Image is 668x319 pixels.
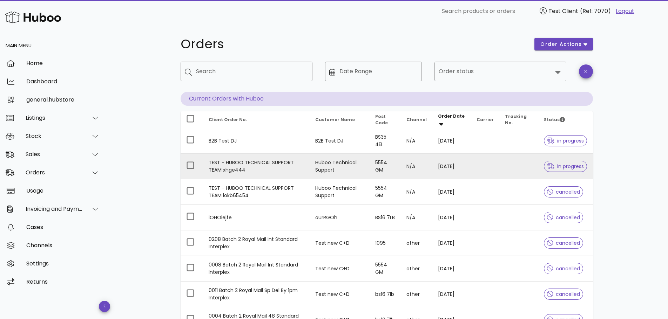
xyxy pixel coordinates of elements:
[616,7,634,15] a: Logout
[477,117,494,123] span: Carrier
[432,256,471,282] td: [DATE]
[580,7,611,15] span: (Ref: 7070)
[471,111,499,128] th: Carrier
[547,215,580,220] span: cancelled
[209,117,247,123] span: Client Order No.
[401,256,432,282] td: other
[401,154,432,179] td: N/A
[401,230,432,256] td: other
[181,38,526,50] h1: Orders
[375,113,388,126] span: Post Code
[310,111,370,128] th: Customer Name
[547,138,584,143] span: in progress
[310,256,370,282] td: Test new C+D
[370,256,401,282] td: 5554 GM
[505,113,527,126] span: Tracking No.
[432,230,471,256] td: [DATE]
[181,92,593,106] p: Current Orders with Huboo
[310,205,370,230] td: ourRGOh
[370,282,401,307] td: bs16 7lb
[5,10,61,25] img: Huboo Logo
[538,111,593,128] th: Status
[401,128,432,154] td: N/A
[26,260,100,267] div: Settings
[370,230,401,256] td: 1095
[26,206,83,212] div: Invoicing and Payments
[401,111,432,128] th: Channel
[432,282,471,307] td: [DATE]
[315,117,355,123] span: Customer Name
[26,242,100,249] div: Channels
[310,282,370,307] td: Test new C+D
[547,241,580,245] span: cancelled
[401,282,432,307] td: other
[203,154,310,179] td: TEST - HUBOO TECHNICAL SUPPORT TEAM xhge444
[547,189,580,194] span: cancelled
[547,292,580,297] span: cancelled
[26,169,83,176] div: Orders
[26,278,100,285] div: Returns
[310,179,370,205] td: Huboo Technical Support
[310,154,370,179] td: Huboo Technical Support
[203,128,310,154] td: B2B Test DJ
[203,230,310,256] td: 0208 Batch 2 Royal Mail Int Standard Interplex
[547,164,584,169] span: in progress
[548,7,578,15] span: Test Client
[370,111,401,128] th: Post Code
[26,151,83,158] div: Sales
[401,205,432,230] td: N/A
[534,38,593,50] button: order actions
[406,117,427,123] span: Channel
[203,179,310,205] td: TEST - HUBOO TECHNICAL SUPPORT TEAM lokb65454
[432,179,471,205] td: [DATE]
[370,128,401,154] td: BS35 4EL
[203,256,310,282] td: 0008 Batch 2 Royal Mail Int Standard Interplex
[26,96,100,103] div: general.hubStore
[370,179,401,205] td: 5554 GM
[26,187,100,194] div: Usage
[544,117,565,123] span: Status
[26,115,83,121] div: Listings
[401,179,432,205] td: N/A
[499,111,538,128] th: Tracking No.
[432,205,471,230] td: [DATE]
[438,113,465,119] span: Order Date
[432,111,471,128] th: Order Date: Sorted descending. Activate to remove sorting.
[434,62,566,81] div: Order status
[203,111,310,128] th: Client Order No.
[203,205,310,230] td: iOHOiejfe
[370,205,401,230] td: BS16 7LB
[26,133,83,139] div: Stock
[370,154,401,179] td: 5554 GM
[26,224,100,230] div: Cases
[203,282,310,307] td: 0011 Batch 2 Royal Mail Sp Del By 1pm Interplex
[310,230,370,256] td: Test new C+D
[26,60,100,67] div: Home
[540,41,582,48] span: order actions
[26,78,100,85] div: Dashboard
[547,266,580,271] span: cancelled
[432,128,471,154] td: [DATE]
[432,154,471,179] td: [DATE]
[310,128,370,154] td: B2B Test DJ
